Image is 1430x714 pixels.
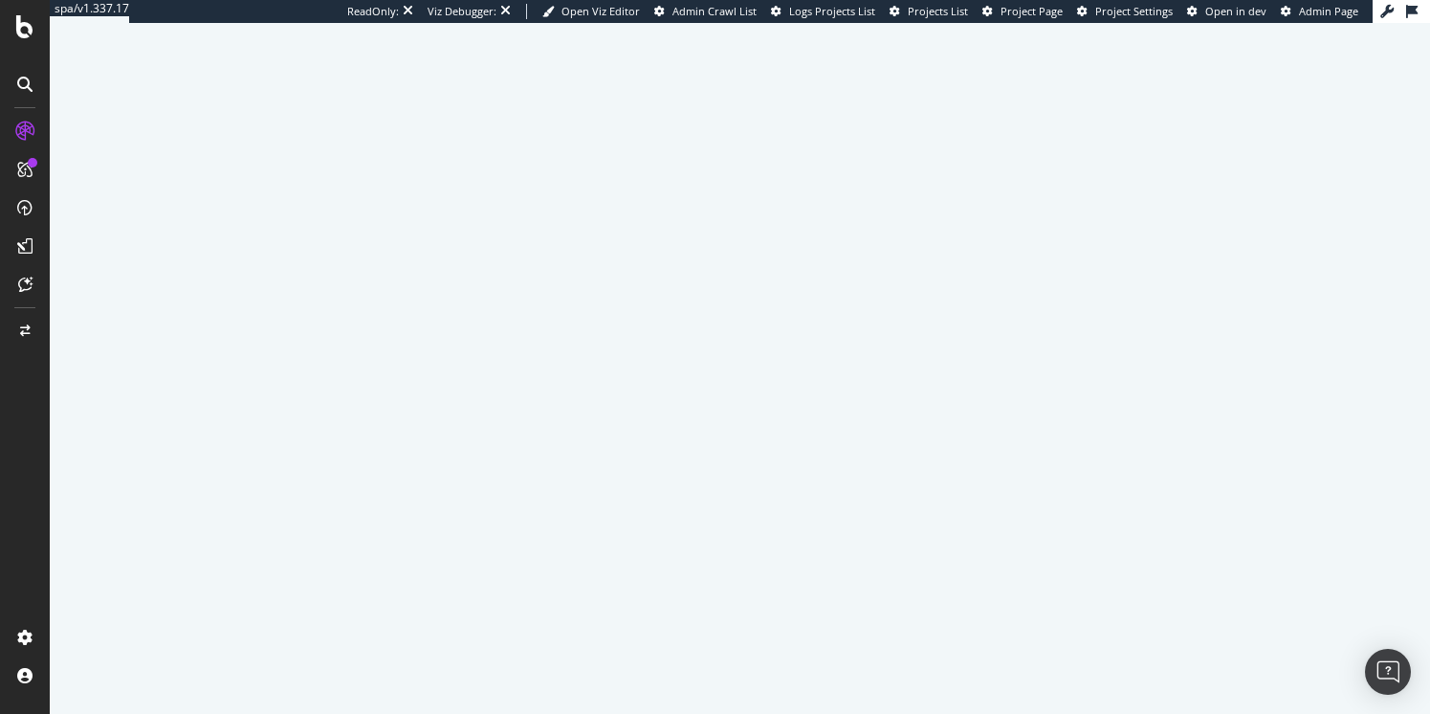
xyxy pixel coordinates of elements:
div: Open Intercom Messenger [1365,649,1411,695]
span: Project Page [1001,4,1063,18]
span: Admin Page [1299,4,1358,18]
span: Open in dev [1205,4,1266,18]
span: Projects List [908,4,968,18]
a: Logs Projects List [771,4,875,19]
a: Project Settings [1077,4,1173,19]
a: Project Page [982,4,1063,19]
a: Open Viz Editor [542,4,640,19]
div: Viz Debugger: [428,4,496,19]
a: Admin Crawl List [654,4,757,19]
span: Logs Projects List [789,4,875,18]
span: Open Viz Editor [561,4,640,18]
a: Projects List [890,4,968,19]
a: Open in dev [1187,4,1266,19]
span: Admin Crawl List [672,4,757,18]
a: Admin Page [1281,4,1358,19]
div: ReadOnly: [347,4,399,19]
span: Project Settings [1095,4,1173,18]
